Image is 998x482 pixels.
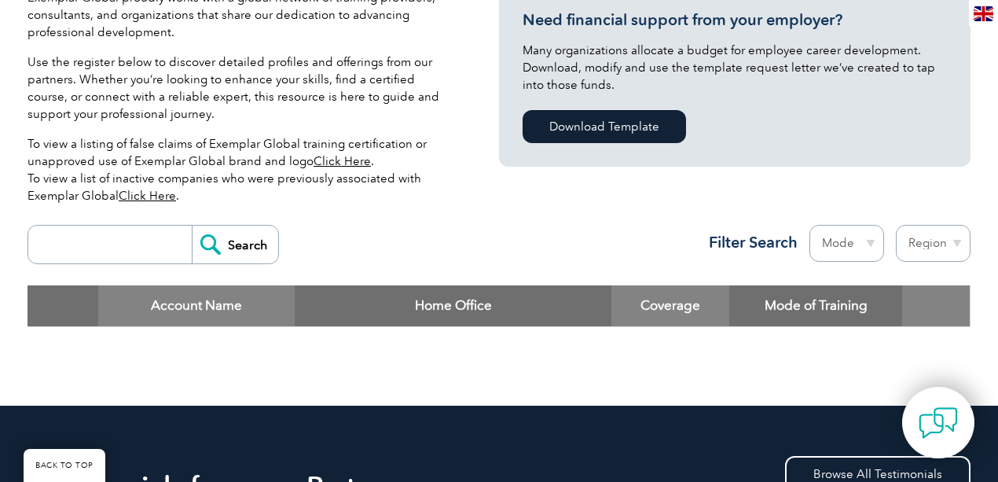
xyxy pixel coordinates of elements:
a: BACK TO TOP [24,449,105,482]
th: : activate to sort column ascending [902,285,970,326]
img: en [974,6,993,21]
h3: Filter Search [699,233,798,252]
th: Mode of Training: activate to sort column ascending [729,285,902,326]
input: Search [192,226,278,263]
img: contact-chat.png [919,403,958,443]
p: Use the register below to discover detailed profiles and offerings from our partners. Whether you... [28,53,452,123]
a: Click Here [314,154,371,168]
th: Home Office: activate to sort column ascending [295,285,611,326]
a: Download Template [523,110,686,143]
a: Click Here [119,189,176,203]
th: Coverage: activate to sort column ascending [611,285,729,326]
p: Many organizations allocate a budget for employee career development. Download, modify and use th... [523,42,947,94]
th: Account Name: activate to sort column descending [98,285,295,326]
h3: Need financial support from your employer? [523,10,947,30]
p: To view a listing of false claims of Exemplar Global training certification or unapproved use of ... [28,135,452,204]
